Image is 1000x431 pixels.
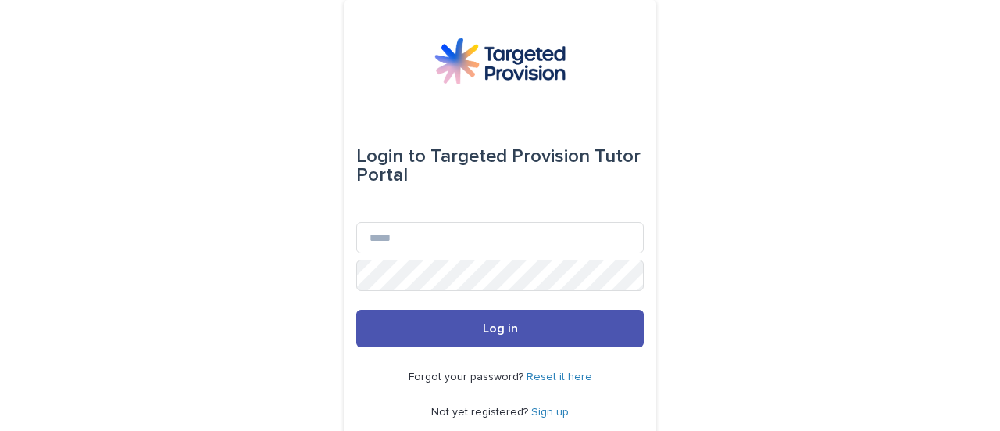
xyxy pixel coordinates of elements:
[356,310,644,347] button: Log in
[483,322,518,335] span: Log in
[356,147,426,166] span: Login to
[409,372,527,383] span: Forgot your password?
[356,135,644,197] div: Targeted Provision Tutor Portal
[527,372,592,383] a: Reset it here
[434,38,566,84] img: M5nRWzHhSzIhMunXDL62
[531,407,569,418] a: Sign up
[431,407,531,418] span: Not yet registered?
